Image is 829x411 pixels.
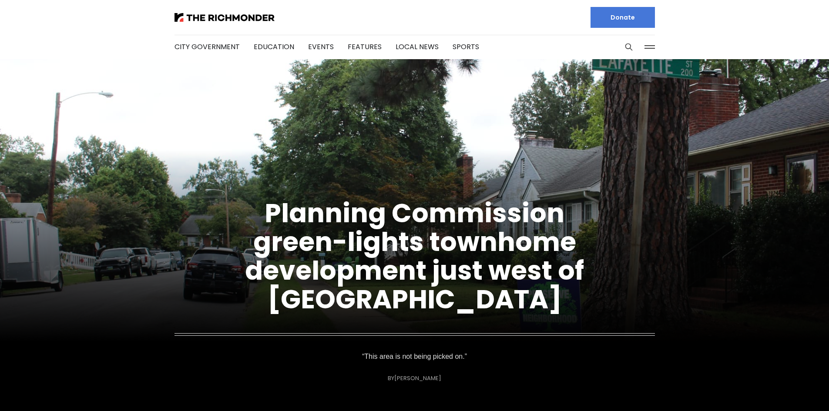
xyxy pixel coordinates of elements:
a: Features [348,42,382,52]
iframe: portal-trigger [755,368,829,411]
a: [PERSON_NAME] [394,374,441,382]
button: Search this site [622,40,635,53]
a: City Government [175,42,240,52]
a: Education [254,42,294,52]
a: Donate [591,7,655,28]
a: Planning Commission green-lights townhome development just west of [GEOGRAPHIC_DATA] [245,195,584,317]
a: Sports [453,42,479,52]
div: By [388,375,441,381]
p: “This area is not being picked on.” [362,351,468,363]
a: Events [308,42,334,52]
img: The Richmonder [175,13,275,22]
a: Local News [396,42,439,52]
